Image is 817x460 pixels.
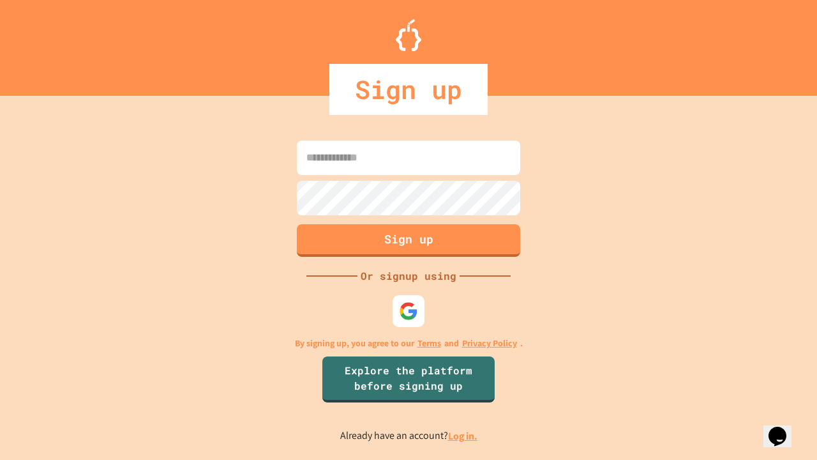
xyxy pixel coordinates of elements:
[399,302,418,321] img: google-icon.svg
[462,337,517,350] a: Privacy Policy
[297,224,520,257] button: Sign up
[340,428,477,444] p: Already have an account?
[448,429,477,443] a: Log in.
[357,268,460,284] div: Or signup using
[763,409,804,447] iframe: chat widget
[295,337,523,350] p: By signing up, you agree to our and .
[322,356,495,402] a: Explore the platform before signing up
[329,64,488,115] div: Sign up
[396,19,421,51] img: Logo.svg
[417,337,441,350] a: Terms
